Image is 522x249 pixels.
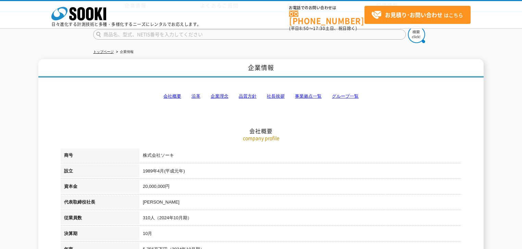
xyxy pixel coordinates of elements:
a: 社長挨拶 [267,94,285,99]
img: btn_search.png [408,26,425,43]
a: 沿革 [191,94,200,99]
a: 企業理念 [211,94,228,99]
th: 設立 [61,164,139,180]
td: 10月 [139,227,461,243]
td: 1989年4月(平成元年) [139,164,461,180]
a: グループ一覧 [332,94,359,99]
a: 品質方針 [239,94,257,99]
a: [PHONE_NUMBER] [289,11,364,25]
td: 310人（2024年10月期） [139,211,461,227]
input: 商品名、型式、NETIS番号を入力してください [93,29,406,40]
span: はこちら [371,10,463,20]
td: 株式会社ソーキ [139,149,461,164]
strong: お見積り･お問い合わせ [385,11,443,19]
th: 代表取締役社長 [61,195,139,211]
td: 20,000,000円 [139,180,461,195]
a: 会社概要 [163,94,181,99]
p: company profile [61,135,461,142]
th: 商号 [61,149,139,164]
td: [PERSON_NAME] [139,195,461,211]
p: 日々進化する計測技術と多種・多様化するニーズにレンタルでお応えします。 [51,22,201,26]
h1: 企業情報 [38,59,484,78]
h2: 会社概要 [61,59,461,135]
th: 決算期 [61,227,139,243]
a: トップページ [93,50,114,54]
span: (平日 ～ 土日、祝日除く) [289,25,357,31]
th: 資本金 [61,180,139,195]
a: お見積り･お問い合わせはこちら [364,6,471,24]
span: 17:30 [313,25,325,31]
li: 企業情報 [115,49,134,56]
span: お電話でのお問い合わせは [289,6,364,10]
th: 従業員数 [61,211,139,227]
span: 8:50 [299,25,309,31]
a: 事業拠点一覧 [295,94,322,99]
